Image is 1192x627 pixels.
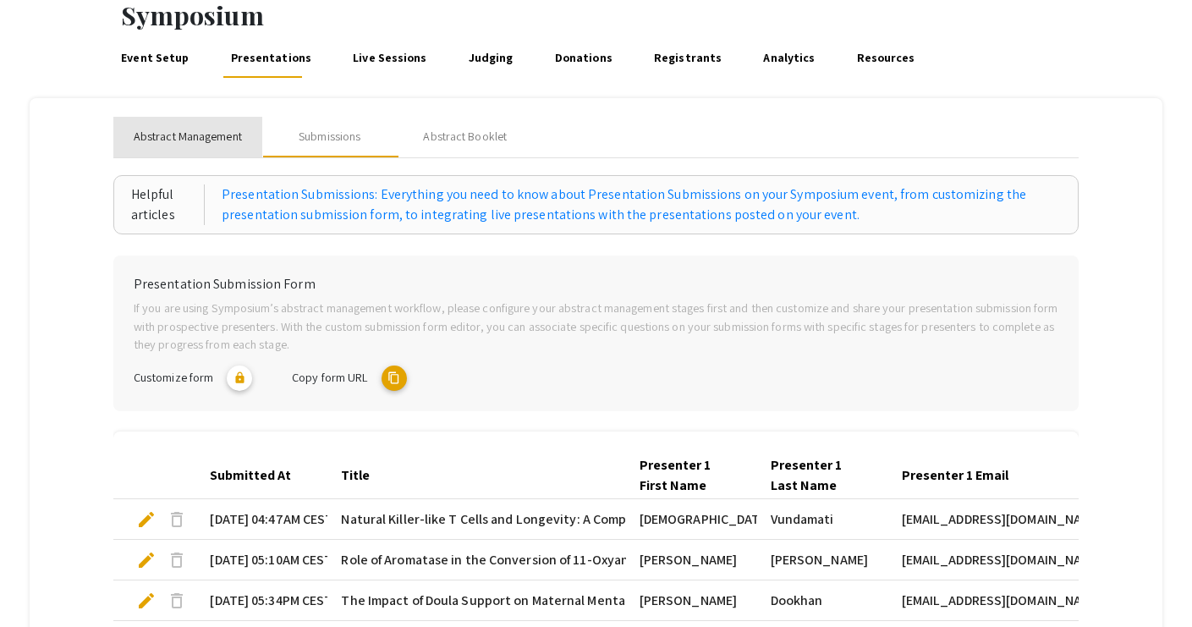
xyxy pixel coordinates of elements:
[757,540,888,580] mat-cell: [PERSON_NAME]
[341,509,720,530] span: Natural Killer-like T Cells and Longevity: A Comparative Analysis
[210,465,306,486] div: Submitted At
[640,455,744,496] div: Presenter 1 First Name
[757,580,888,621] mat-cell: Dookhan
[222,184,1061,225] a: Presentation Submissions: Everything you need to know about Presentation Submissions on your Symp...
[423,128,507,146] div: Abstract Booklet
[854,37,918,78] a: Resources
[902,465,1024,486] div: Presenter 1 Email
[771,455,860,496] div: Presenter 1 Last Name
[341,550,937,570] span: Role of Aromatase in the Conversion of 11-Oxyandrogens to Estrogens: Mechanisms and Implications
[167,550,187,570] span: delete
[888,580,1091,621] mat-cell: [EMAIL_ADDRESS][DOMAIN_NAME]
[134,299,1058,354] p: If you are using Symposium’s abstract management workflow, please configure your abstract managem...
[626,499,757,540] mat-cell: [DEMOGRAPHIC_DATA]
[761,37,818,78] a: Analytics
[136,550,157,570] span: edit
[888,499,1091,540] mat-cell: [EMAIL_ADDRESS][DOMAIN_NAME]
[771,455,875,496] div: Presenter 1 Last Name
[902,465,1008,486] div: Presenter 1 Email
[196,540,327,580] mat-cell: [DATE] 05:10AM CEST
[888,540,1091,580] mat-cell: [EMAIL_ADDRESS][DOMAIN_NAME]
[196,499,327,540] mat-cell: [DATE] 04:47AM CEST
[136,591,157,611] span: edit
[228,37,314,78] a: Presentations
[757,499,888,540] mat-cell: Vundamati
[167,591,187,611] span: delete
[227,366,252,391] mat-icon: lock
[131,184,205,225] div: Helpful articles
[640,455,728,496] div: Presenter 1 First Name
[626,580,757,621] mat-cell: [PERSON_NAME]
[134,276,1058,292] h6: Presentation Submission Form
[341,465,385,486] div: Title
[167,509,187,530] span: delete
[134,128,242,146] span: Abstract Management
[292,369,367,385] span: Copy form URL
[134,369,213,385] span: Customize form
[382,366,407,391] mat-icon: copy URL
[299,128,360,146] div: Submissions
[350,37,430,78] a: Live Sessions
[118,37,192,78] a: Event Setup
[136,509,157,530] span: edit
[651,37,725,78] a: Registrants
[196,580,327,621] mat-cell: [DATE] 05:34PM CEST
[210,465,291,486] div: Submitted At
[465,37,516,78] a: Judging
[552,37,615,78] a: Donations
[626,540,757,580] mat-cell: [PERSON_NAME]
[13,551,72,614] iframe: Chat
[341,465,370,486] div: Title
